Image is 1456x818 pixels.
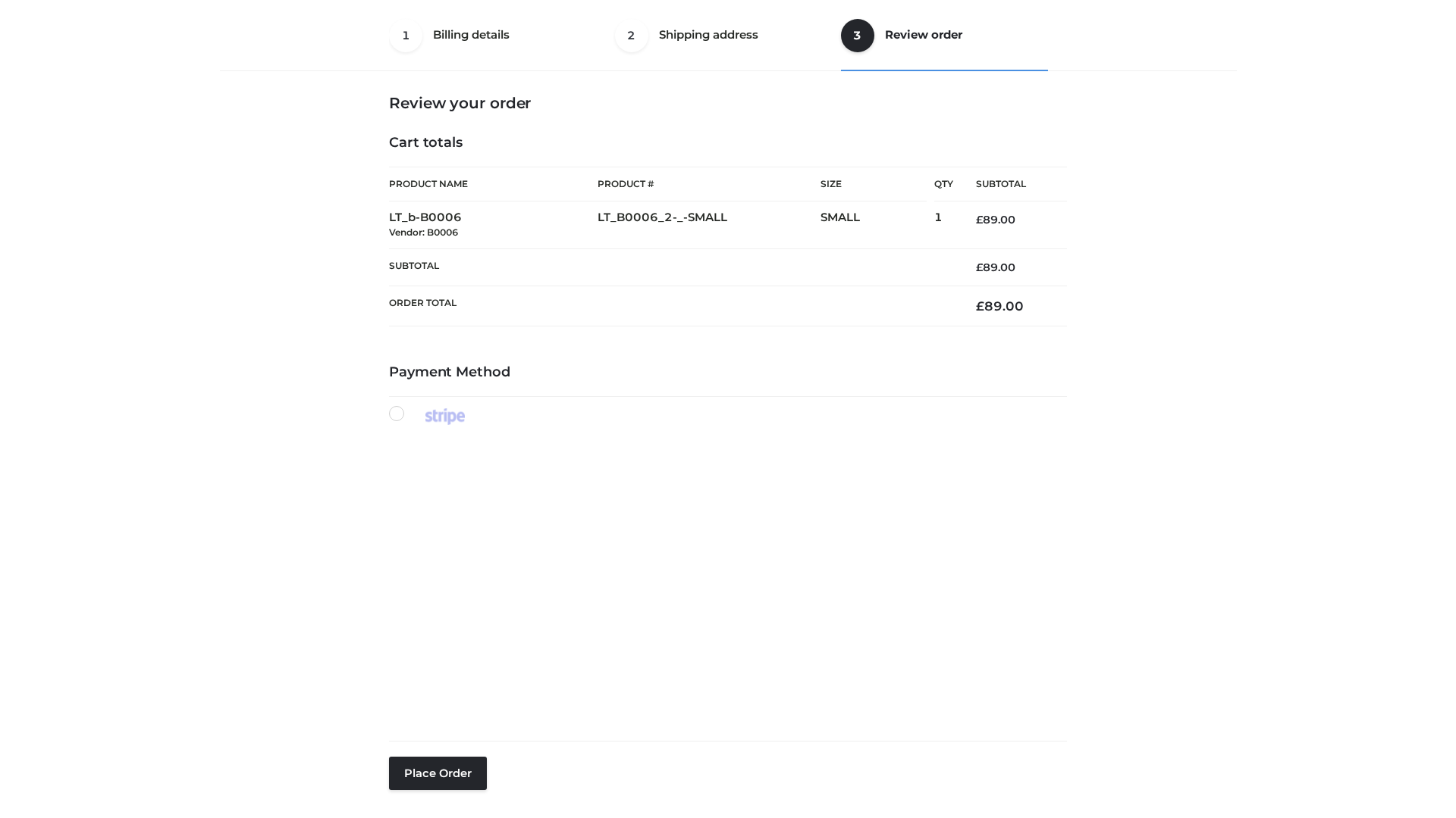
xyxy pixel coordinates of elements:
[976,261,983,274] span: £
[598,201,821,249] td: LT_B0006_2-_-SMALL
[934,167,953,201] th: Qty
[389,757,487,790] button: Place order
[976,213,983,226] span: £
[821,201,934,249] td: SMALL
[389,135,1067,151] h4: Cart totals
[389,226,458,238] small: Vendor: B0006
[821,167,927,201] th: Size
[953,167,1067,201] th: Subtotal
[386,441,1064,715] iframe: Secure payment input frame
[389,248,953,286] th: Subtotal
[389,94,1067,112] h3: Review your order
[934,201,953,249] td: 1
[389,286,953,326] th: Order Total
[389,201,598,249] td: LT_b-B0006
[976,298,984,314] span: £
[976,261,1015,274] bdi: 89.00
[976,213,1015,226] bdi: 89.00
[389,364,1067,381] h4: Payment Method
[598,167,821,201] th: Product #
[389,167,598,201] th: Product Name
[976,298,1024,314] bdi: 89.00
